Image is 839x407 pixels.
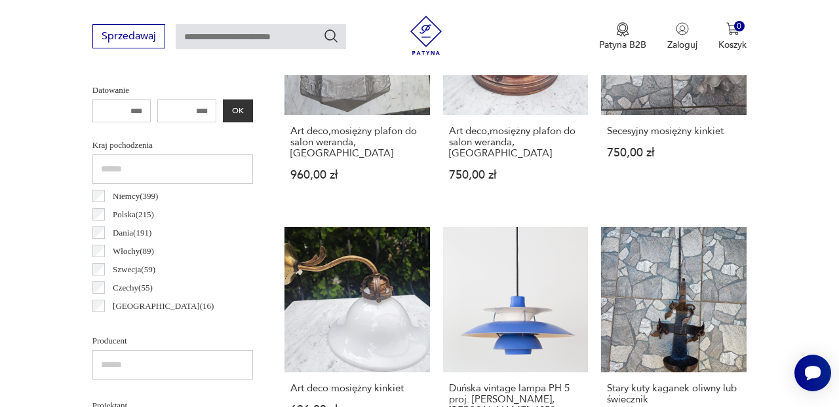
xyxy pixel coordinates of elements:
[92,138,253,152] p: Kraj pochodzenia
[599,39,646,51] p: Patyna B2B
[599,22,646,51] a: Ikona medaluPatyna B2B
[113,189,158,203] p: Niemcy ( 399 )
[607,126,741,137] h3: Secesyjny mosiężny kinkiet
[223,99,253,122] button: OK
[92,83,253,97] p: Datowanie
[676,22,689,35] img: Ikonka użytkownika
[113,299,214,313] p: [GEOGRAPHIC_DATA] ( 16 )
[667,22,697,51] button: Zaloguj
[113,317,214,332] p: [GEOGRAPHIC_DATA] ( 15 )
[290,169,424,181] p: 960,00 zł
[607,383,741,405] h3: Stary kuty kaganek oliwny lub świecznik
[734,21,745,32] div: 0
[290,383,424,394] h3: Art deco mosiężny kinkiet
[616,22,629,37] img: Ikona medalu
[449,169,583,181] p: 750,00 zł
[113,262,155,277] p: Szwecja ( 59 )
[726,22,739,35] img: Ikona koszyka
[607,147,741,158] p: 750,00 zł
[113,244,154,258] p: Włochy ( 89 )
[718,39,747,51] p: Koszyk
[113,207,154,222] p: Polska ( 215 )
[667,39,697,51] p: Zaloguj
[92,334,253,348] p: Producent
[794,355,831,391] iframe: Smartsupp widget button
[92,24,165,48] button: Sprzedawaj
[113,226,151,240] p: Dania ( 191 )
[599,22,646,51] button: Patyna B2B
[406,16,446,55] img: Patyna - sklep z meblami i dekoracjami vintage
[290,126,424,159] h3: Art deco,mosiężny plafon do salon weranda,[GEOGRAPHIC_DATA]
[323,28,339,44] button: Szukaj
[449,126,583,159] h3: Art deco,mosiężny plafon do salon weranda,[GEOGRAPHIC_DATA]
[113,281,153,295] p: Czechy ( 55 )
[92,33,165,42] a: Sprzedawaj
[718,22,747,51] button: 0Koszyk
